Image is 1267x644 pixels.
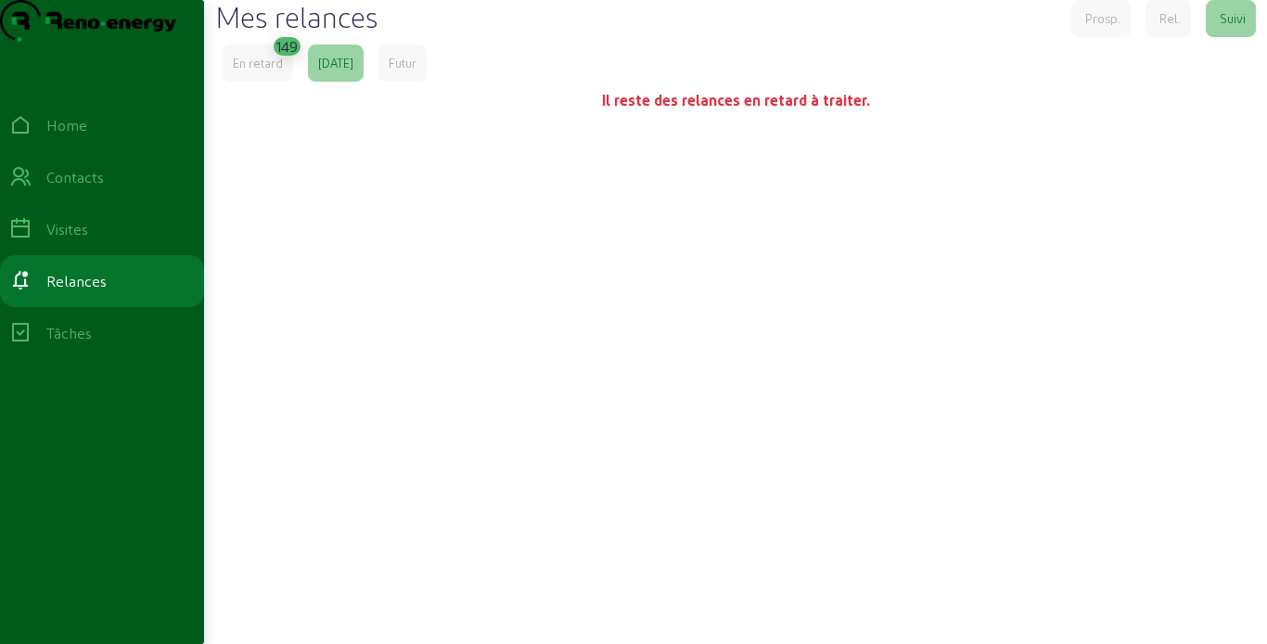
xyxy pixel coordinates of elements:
[1085,10,1120,27] div: Prosp.
[223,89,1248,111] div: Il reste des relances en retard à traiter.
[46,270,107,292] div: Relances
[46,114,87,136] div: Home
[318,55,353,71] div: [DATE]
[1220,10,1246,27] div: Suivi
[389,55,416,71] div: Futur
[46,166,104,188] div: Contacts
[276,32,298,58] div: 149
[233,55,283,71] div: En retard
[46,218,88,240] div: Visites
[46,322,92,344] div: Tâches
[1159,10,1181,27] div: Rel.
